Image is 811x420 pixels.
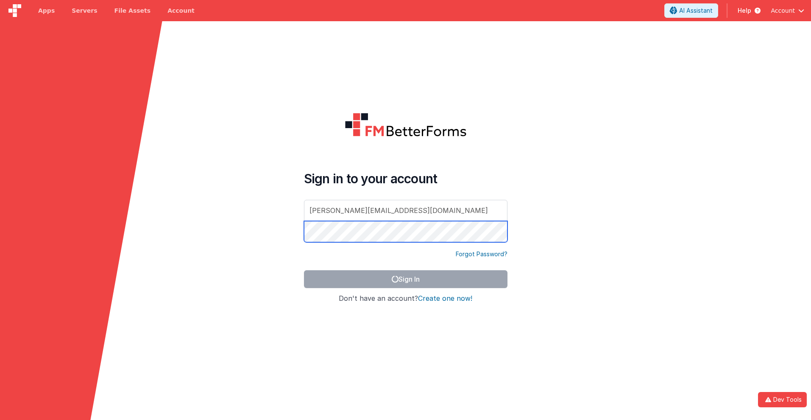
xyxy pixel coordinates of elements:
button: Sign In [304,270,507,288]
span: Help [738,6,751,15]
span: Account [771,6,795,15]
button: Account [771,6,804,15]
input: Email Address [304,200,507,221]
span: File Assets [114,6,151,15]
button: AI Assistant [664,3,718,18]
span: AI Assistant [679,6,713,15]
button: Create one now! [418,295,472,302]
span: Servers [72,6,97,15]
button: Dev Tools [758,392,807,407]
h4: Sign in to your account [304,171,507,186]
span: Apps [38,6,55,15]
h4: Don't have an account? [304,295,507,302]
a: Forgot Password? [456,250,507,258]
